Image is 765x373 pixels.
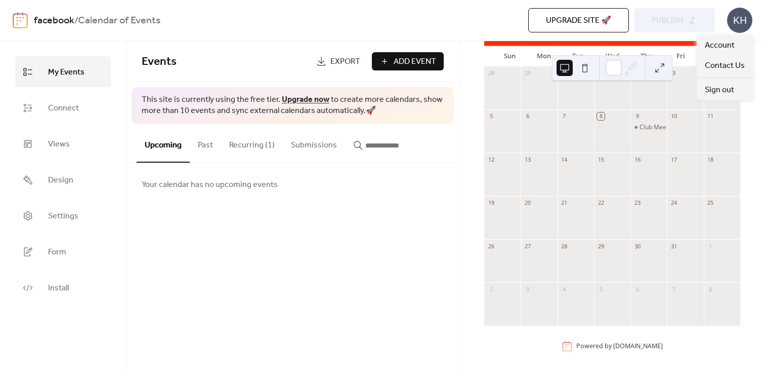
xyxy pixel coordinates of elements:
div: 31 [670,242,677,250]
button: Past [190,124,221,162]
a: Contact Us [697,55,753,76]
div: 25 [707,199,714,207]
span: Sign out [705,84,734,96]
div: 26 [487,242,495,250]
div: 17 [670,156,677,163]
div: 19 [487,199,495,207]
div: 11 [707,113,714,120]
button: Submissions [283,124,345,162]
div: 5 [597,285,605,293]
div: 29 [524,69,531,77]
span: Your calendar has no upcoming events [142,179,278,191]
div: Mon [527,46,561,66]
b: Calendar of Events [78,11,160,30]
div: 28 [561,242,568,250]
button: Upcoming [137,124,190,163]
b: / [74,11,78,30]
a: Upgrade now [282,92,329,107]
div: 15 [597,156,605,163]
div: 30 [633,242,641,250]
div: 7 [561,113,568,120]
span: Settings [48,208,78,224]
div: 23 [633,199,641,207]
div: 14 [561,156,568,163]
span: Contact Us [705,60,745,72]
div: Tue [561,46,596,66]
a: [DOMAIN_NAME] [613,342,663,351]
a: Settings [15,200,111,231]
button: Upgrade site 🚀 [528,8,629,32]
div: Club Meeting [640,123,677,132]
div: KH [727,8,752,33]
div: 9 [633,113,641,120]
a: My Events [15,56,111,87]
a: Account [697,35,753,55]
div: 7 [670,285,677,293]
div: 28 [487,69,495,77]
span: Connect [48,100,79,116]
div: Sun [492,46,527,66]
div: 13 [524,156,531,163]
span: Add Event [394,56,436,68]
span: My Events [48,64,84,80]
span: Install [48,280,69,296]
div: 24 [670,199,677,207]
div: 29 [597,242,605,250]
img: logo [13,12,28,28]
div: 10 [670,113,677,120]
div: 22 [597,199,605,207]
div: 16 [633,156,641,163]
span: Upgrade site 🚀 [546,15,611,27]
span: Views [48,136,70,152]
span: This site is currently using the free tier. to create more calendars, show more than 10 events an... [142,94,444,117]
div: 6 [633,285,641,293]
div: Powered by [576,342,663,351]
a: Export [309,52,368,70]
div: 18 [707,156,714,163]
div: 27 [524,242,531,250]
div: 20 [524,199,531,207]
a: Connect [15,92,111,123]
a: facebook [34,11,74,30]
div: 3 [670,69,677,77]
a: Install [15,272,111,303]
span: Account [705,40,735,52]
a: Views [15,128,111,159]
div: Club Meeting [630,123,667,132]
span: Form [48,244,66,260]
div: 3 [524,285,531,293]
a: Design [15,164,111,195]
button: Add Event [372,52,444,70]
div: 8 [707,285,714,293]
div: 8 [597,113,605,120]
div: 1 [707,242,714,250]
div: Fri [664,46,698,66]
div: Wed [595,46,629,66]
div: 21 [561,199,568,207]
span: Events [142,51,177,73]
span: Export [330,56,360,68]
div: Thu [629,46,664,66]
span: Design [48,172,73,188]
button: Recurring (1) [221,124,283,162]
div: 12 [487,156,495,163]
a: Form [15,236,111,267]
div: 2 [487,285,495,293]
div: 6 [524,113,531,120]
div: 4 [561,285,568,293]
div: 5 [487,113,495,120]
